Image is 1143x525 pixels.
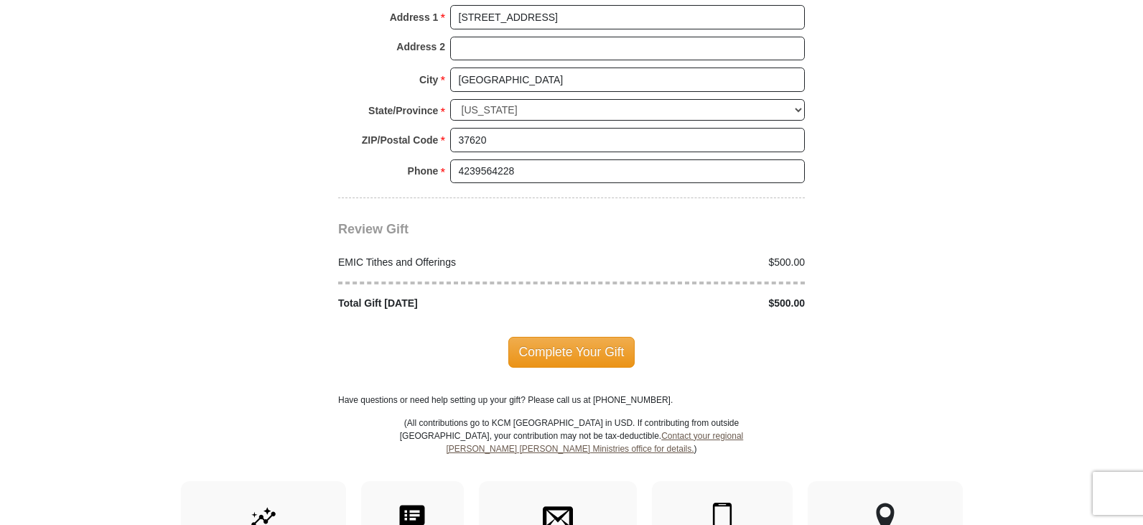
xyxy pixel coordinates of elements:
[396,37,445,57] strong: Address 2
[446,431,743,454] a: Contact your regional [PERSON_NAME] [PERSON_NAME] Ministries office for details.
[390,7,439,27] strong: Address 1
[338,394,805,406] p: Have questions or need help setting up your gift? Please call us at [PHONE_NUMBER].
[408,161,439,181] strong: Phone
[419,70,438,90] strong: City
[331,296,572,311] div: Total Gift [DATE]
[399,417,744,481] p: (All contributions go to KCM [GEOGRAPHIC_DATA] in USD. If contributing from outside [GEOGRAPHIC_D...
[331,255,572,270] div: EMIC Tithes and Offerings
[508,337,635,367] span: Complete Your Gift
[362,130,439,150] strong: ZIP/Postal Code
[571,296,813,311] div: $500.00
[571,255,813,270] div: $500.00
[368,101,438,121] strong: State/Province
[338,222,409,236] span: Review Gift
